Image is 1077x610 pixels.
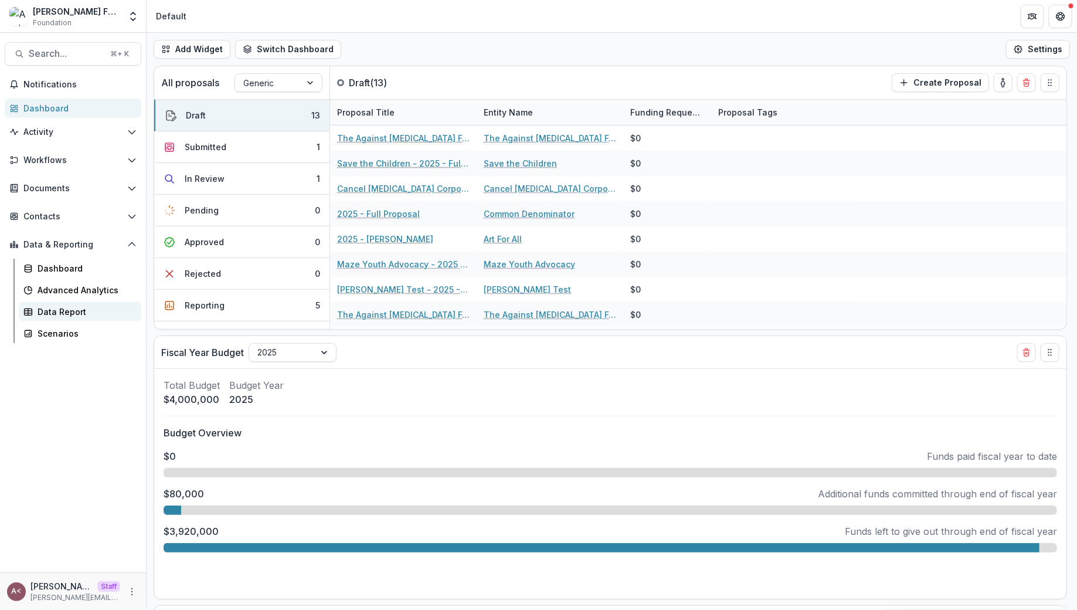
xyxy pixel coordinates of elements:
[108,48,131,60] div: ⌘ + K
[229,392,284,406] p: 2025
[185,299,225,311] div: Reporting
[154,226,329,258] button: Approved0
[19,324,141,343] a: Scenarios
[1006,40,1070,59] button: Settings
[19,259,141,278] a: Dashboard
[185,267,221,280] div: Rejected
[477,100,623,125] div: Entity Name
[630,157,641,170] div: $0
[1021,5,1044,28] button: Partners
[23,127,123,137] span: Activity
[23,240,123,250] span: Data & Reporting
[337,309,470,321] a: The Against [MEDICAL_DATA] Foundation - 2025 - New form
[125,585,139,599] button: More
[311,109,320,121] div: 13
[185,204,219,216] div: Pending
[5,123,141,141] button: Open Activity
[337,233,433,245] a: 2025 - [PERSON_NAME]
[154,195,329,226] button: Pending0
[5,42,141,66] button: Search...
[23,184,123,194] span: Documents
[33,18,72,28] span: Foundation
[484,208,575,220] a: Common Denominator
[38,306,132,318] div: Data Report
[845,524,1057,538] p: Funds left to give out through end of fiscal year
[623,100,711,125] div: Funding Requested
[33,5,120,18] div: [PERSON_NAME] Foundation
[185,141,226,153] div: Submitted
[349,76,437,90] p: Draft ( 13 )
[337,258,470,270] a: Maze Youth Advocacy - 2025 - [PERSON_NAME]
[164,449,176,463] p: $0
[30,592,120,603] p: [PERSON_NAME][EMAIL_ADDRESS][DOMAIN_NAME]
[23,102,132,114] div: Dashboard
[185,236,224,248] div: Approved
[12,588,22,595] div: Andrew Clegg <andrew@trytemelio.com>
[994,73,1013,92] button: toggle-assigned-to-me
[818,487,1057,501] p: Additional funds committed through end of fiscal year
[5,151,141,170] button: Open Workflows
[337,182,470,195] a: Cancel [MEDICAL_DATA] Corporation - 2025 - Full Proposal
[161,345,244,360] p: Fiscal Year Budget
[156,10,186,22] div: Default
[484,309,616,321] a: The Against [MEDICAL_DATA] Foundation
[154,163,329,195] button: In Review1
[38,284,132,296] div: Advanced Analytics
[630,283,641,296] div: $0
[317,141,320,153] div: 1
[151,8,191,25] nav: breadcrumb
[1017,343,1036,362] button: Delete card
[5,235,141,254] button: Open Data & Reporting
[9,7,28,26] img: Andrew Foundation
[484,258,575,270] a: Maze Youth Advocacy
[185,172,225,185] div: In Review
[623,106,711,118] div: Funding Requested
[154,131,329,163] button: Submitted1
[23,80,137,90] span: Notifications
[330,106,402,118] div: Proposal Title
[30,580,93,592] p: [PERSON_NAME] <[PERSON_NAME][EMAIL_ADDRESS][DOMAIN_NAME]>
[29,48,103,59] span: Search...
[23,212,123,222] span: Contacts
[337,208,420,220] a: 2025 - Full Proposal
[1017,73,1036,92] button: Delete card
[125,5,141,28] button: Open entity switcher
[5,99,141,118] a: Dashboard
[337,283,470,296] a: [PERSON_NAME] Test - 2025 - New form
[484,233,522,245] a: Art For All
[1049,5,1072,28] button: Get Help
[337,132,470,144] a: The Against [MEDICAL_DATA] Foundation - 2025 - Full Proposal
[1041,73,1059,92] button: Drag
[1041,343,1059,362] button: Drag
[154,100,329,131] button: Draft13
[23,155,123,165] span: Workflows
[630,309,641,321] div: $0
[154,258,329,290] button: Rejected0
[154,40,230,59] button: Add Widget
[5,75,141,94] button: Notifications
[164,524,219,538] p: $3,920,000
[711,100,858,125] div: Proposal Tags
[630,132,641,144] div: $0
[315,267,320,280] div: 0
[630,182,641,195] div: $0
[164,426,1057,440] p: Budget Overview
[484,157,557,170] a: Save the Children
[892,73,989,92] button: Create Proposal
[97,581,120,592] p: Staff
[154,290,329,321] button: Reporting5
[5,207,141,226] button: Open Contacts
[317,172,320,185] div: 1
[161,76,219,90] p: All proposals
[186,109,206,121] div: Draft
[630,258,641,270] div: $0
[711,106,784,118] div: Proposal Tags
[19,280,141,300] a: Advanced Analytics
[229,378,284,392] p: Budget Year
[235,40,341,59] button: Switch Dashboard
[484,283,571,296] a: [PERSON_NAME] Test
[330,100,477,125] div: Proposal Title
[630,233,641,245] div: $0
[315,299,320,311] div: 5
